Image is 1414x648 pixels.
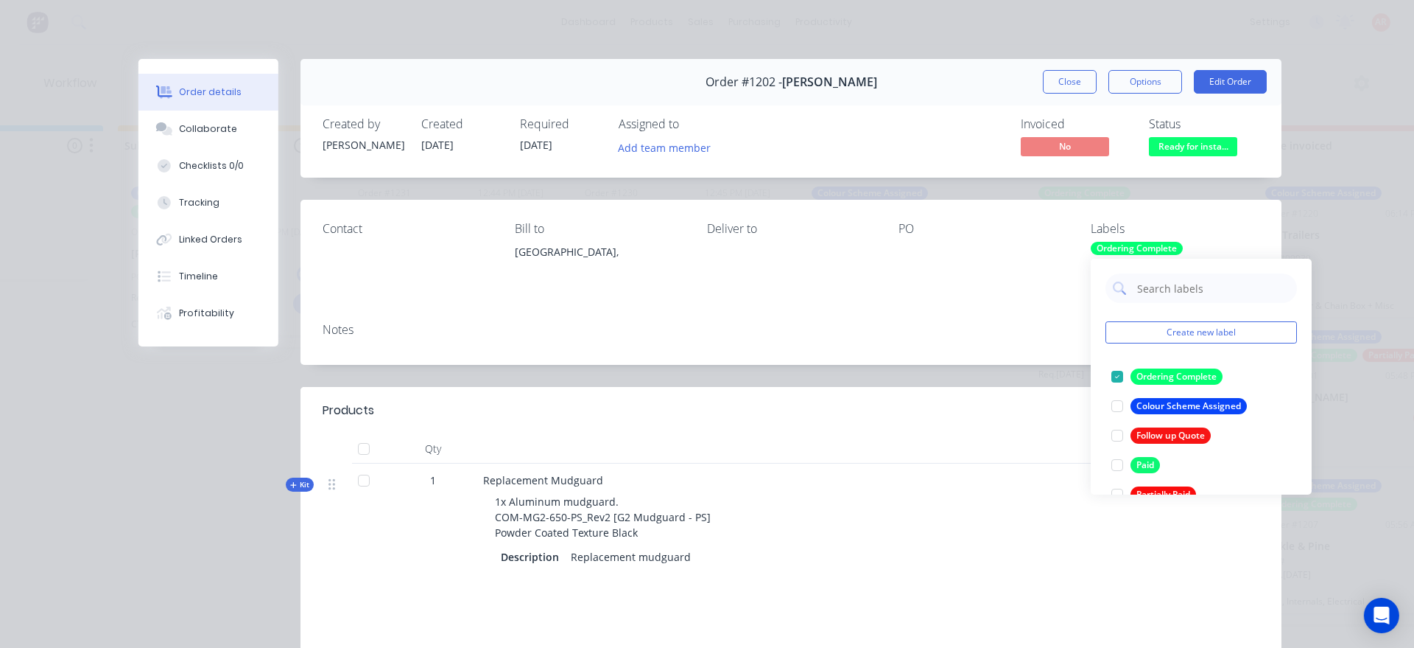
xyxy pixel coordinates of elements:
div: Order details [180,86,242,99]
div: Assigned to [619,117,766,131]
span: Kit [290,479,309,490]
div: Created [421,117,502,131]
button: Timeline [138,258,278,295]
span: Order #1202 - [706,75,782,89]
span: [DATE] [421,138,454,152]
button: Paid [1105,455,1166,475]
div: Checklists 0/0 [180,159,245,173]
button: Ready for insta... [1149,137,1237,159]
div: Deliver to [707,222,876,236]
button: Profitability [138,295,278,332]
button: Tracking [138,184,278,221]
div: Status [1149,117,1259,131]
div: Collaborate [180,122,238,136]
span: Ready for insta... [1149,137,1237,156]
button: Edit Order [1194,70,1267,94]
button: Options [1108,70,1182,94]
div: Required [520,117,601,131]
button: Close [1043,70,1097,94]
div: [GEOGRAPHIC_DATA], [515,242,683,262]
span: 1x Aluminum mudguard. COM-MG2-650-PS_Rev2 [G2 Mudguard - PS] Powder Coated Texture Black [495,495,711,540]
button: Partially Paid [1105,484,1202,505]
span: Replacement Mudguard [483,473,603,487]
div: [PERSON_NAME] [323,137,404,153]
div: Notes [323,323,1259,337]
button: Add team member [619,137,719,157]
div: Follow up Quote [1130,428,1211,444]
span: No [1021,137,1109,156]
div: Created by [323,117,404,131]
div: Colour Scheme Assigned [1130,398,1247,414]
div: Kit [286,478,314,492]
div: PO [898,222,1067,236]
div: Open Intercom Messenger [1364,598,1399,633]
div: Ordering Complete [1130,369,1223,385]
div: Contact [323,222,491,236]
button: Colour Scheme Assigned [1105,396,1253,417]
span: 1 [430,473,436,488]
div: Bill to [515,222,683,236]
div: Paid [1130,457,1160,473]
div: Ordering Complete [1091,242,1183,255]
input: Search labels [1136,274,1290,303]
div: Linked Orders [180,233,243,246]
div: Description [501,546,565,568]
div: Products [323,402,374,419]
div: Qty [389,434,477,464]
div: Labels [1091,222,1259,236]
button: Checklists 0/0 [138,147,278,184]
div: Replacement mudguard [565,546,697,568]
button: Ordering Complete [1105,366,1228,387]
button: Order details [138,74,278,111]
button: Follow up Quote [1105,425,1217,446]
div: Invoiced [1021,117,1131,131]
div: Tracking [180,196,220,209]
div: [GEOGRAPHIC_DATA], [515,242,683,289]
span: [DATE] [520,138,552,152]
button: Create new label [1105,321,1297,344]
button: Add team member [611,137,719,157]
div: Partially Paid [1130,487,1196,503]
div: Timeline [180,270,219,283]
span: [PERSON_NAME] [782,75,877,89]
button: Linked Orders [138,221,278,258]
button: Collaborate [138,111,278,147]
div: Profitability [180,307,235,320]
